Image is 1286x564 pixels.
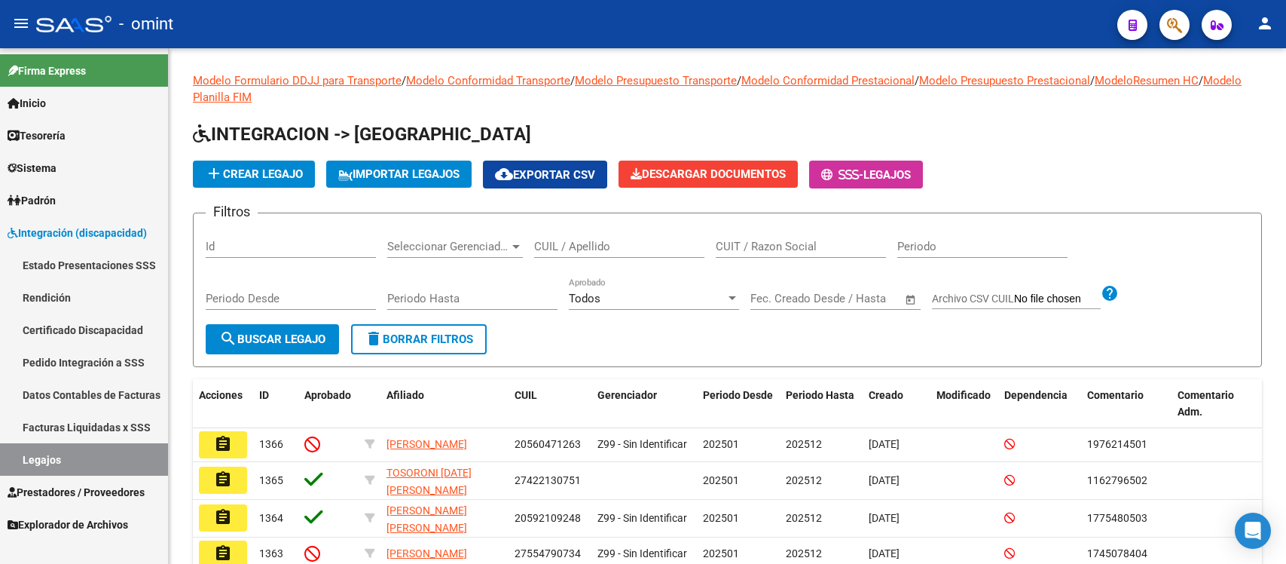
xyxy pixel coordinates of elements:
[869,438,900,450] span: [DATE]
[703,474,739,486] span: 202501
[214,508,232,526] mat-icon: assignment
[786,389,854,401] span: Periodo Hasta
[1087,512,1147,524] span: 1775480503
[219,330,237,348] mat-icon: search
[8,225,147,241] span: Integración (discapacidad)
[1178,389,1234,418] span: Comentario Adm.
[515,547,581,559] span: 27554790734
[515,438,581,450] span: 20560471263
[1101,284,1119,302] mat-icon: help
[193,124,531,145] span: INTEGRACION -> [GEOGRAPHIC_DATA]
[199,389,243,401] span: Acciones
[205,167,303,181] span: Crear Legajo
[932,293,1014,305] span: Archivo CSV CUIL
[825,292,898,305] input: Fecha fin
[326,161,472,188] button: IMPORTAR LEGAJOS
[575,74,737,87] a: Modelo Presupuesto Transporte
[697,379,780,429] datatable-header-cell: Periodo Desde
[495,168,595,182] span: Exportar CSV
[1081,379,1171,429] datatable-header-cell: Comentario
[386,389,424,401] span: Afiliado
[214,544,232,562] mat-icon: assignment
[386,438,467,450] span: [PERSON_NAME]
[597,438,687,450] span: Z99 - Sin Identificar
[869,474,900,486] span: [DATE]
[253,379,298,429] datatable-header-cell: ID
[1087,389,1144,401] span: Comentario
[1171,379,1262,429] datatable-header-cell: Comentario Adm.
[214,435,232,453] mat-icon: assignment
[1256,14,1274,32] mat-icon: person
[597,547,687,559] span: Z99 - Sin Identificar
[786,512,822,524] span: 202512
[863,168,911,182] span: Legajos
[12,14,30,32] mat-icon: menu
[219,333,325,346] span: Buscar Legajo
[304,389,351,401] span: Aprobado
[259,389,269,401] span: ID
[214,471,232,489] mat-icon: assignment
[205,164,223,182] mat-icon: add
[193,379,253,429] datatable-header-cell: Acciones
[193,74,402,87] a: Modelo Formulario DDJJ para Transporte
[1095,74,1199,87] a: ModeloResumen HC
[8,192,56,209] span: Padrón
[919,74,1090,87] a: Modelo Presupuesto Prestacional
[786,547,822,559] span: 202512
[259,547,283,559] span: 1363
[386,547,467,559] span: [PERSON_NAME]
[8,127,66,144] span: Tesorería
[8,516,128,533] span: Explorador de Archivos
[703,547,739,559] span: 202501
[338,167,460,181] span: IMPORTAR LEGAJOS
[515,389,537,401] span: CUIL
[569,292,600,305] span: Todos
[930,379,998,429] datatable-header-cell: Modificado
[903,291,920,308] button: Open calendar
[8,160,57,176] span: Sistema
[591,379,697,429] datatable-header-cell: Gerenciador
[597,512,687,524] span: Z99 - Sin Identificar
[387,240,509,253] span: Seleccionar Gerenciador
[483,161,607,189] button: Exportar CSV
[509,379,591,429] datatable-header-cell: CUIL
[821,168,863,182] span: -
[597,389,657,401] span: Gerenciador
[1014,293,1101,306] input: Archivo CSV CUIL
[380,379,509,429] datatable-header-cell: Afiliado
[386,504,467,534] span: [PERSON_NAME] [PERSON_NAME]
[619,161,798,188] button: Descargar Documentos
[119,8,173,41] span: - omint
[703,512,739,524] span: 202501
[786,474,822,486] span: 202512
[869,512,900,524] span: [DATE]
[406,74,570,87] a: Modelo Conformidad Transporte
[8,95,46,112] span: Inicio
[365,333,473,346] span: Borrar Filtros
[1087,438,1147,450] span: 1976214501
[786,438,822,450] span: 202512
[8,484,145,501] span: Prestadores / Proveedores
[869,389,903,401] span: Creado
[206,201,258,222] h3: Filtros
[386,467,472,496] span: TOSORONI [DATE][PERSON_NAME]
[515,512,581,524] span: 20592109248
[1235,513,1271,549] div: Open Intercom Messenger
[259,438,283,450] span: 1366
[351,324,487,354] button: Borrar Filtros
[206,324,339,354] button: Buscar Legajo
[1004,389,1068,401] span: Dependencia
[298,379,359,429] datatable-header-cell: Aprobado
[495,165,513,183] mat-icon: cloud_download
[515,474,581,486] span: 27422130751
[741,74,915,87] a: Modelo Conformidad Prestacional
[631,167,786,181] span: Descargar Documentos
[863,379,930,429] datatable-header-cell: Creado
[780,379,863,429] datatable-header-cell: Periodo Hasta
[193,161,315,188] button: Crear Legajo
[703,438,739,450] span: 202501
[1087,474,1147,486] span: 1162796502
[1087,547,1147,559] span: 1745078404
[259,474,283,486] span: 1365
[703,389,773,401] span: Periodo Desde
